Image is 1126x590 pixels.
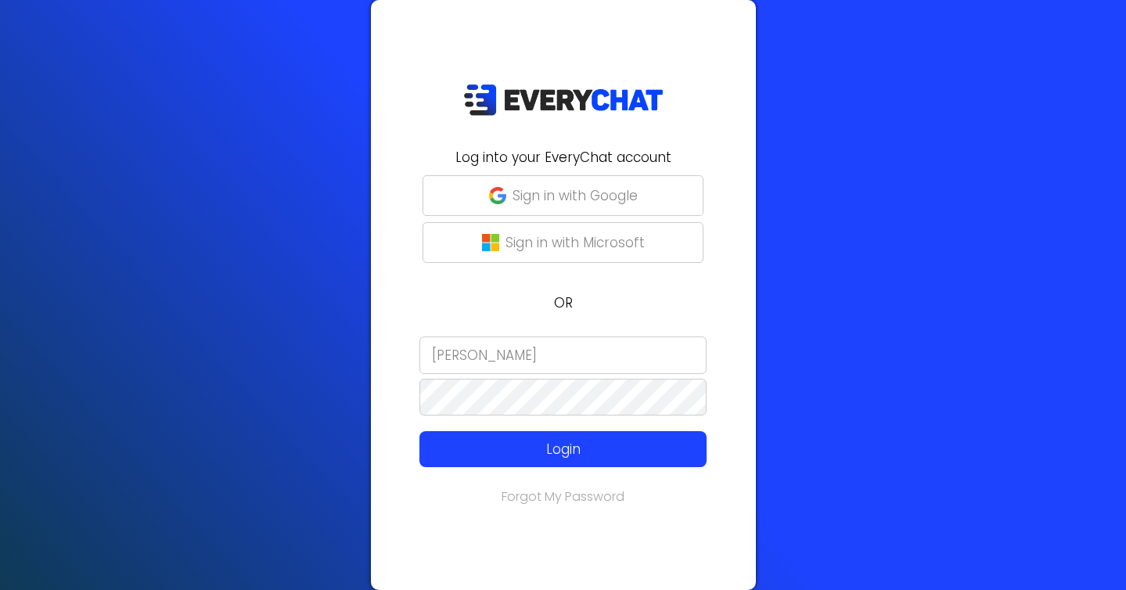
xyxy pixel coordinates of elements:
[423,175,703,216] button: Sign in with Google
[419,336,707,374] input: Email
[380,147,746,167] h2: Log into your EveryChat account
[463,84,664,116] img: EveryChat_logo_dark.png
[423,222,703,263] button: Sign in with Microsoft
[380,293,746,313] p: OR
[489,187,506,204] img: google-g.png
[482,234,499,251] img: microsoft-logo.png
[448,439,678,459] p: Login
[419,431,707,467] button: Login
[502,487,624,505] a: Forgot My Password
[513,185,638,206] p: Sign in with Google
[505,232,645,253] p: Sign in with Microsoft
